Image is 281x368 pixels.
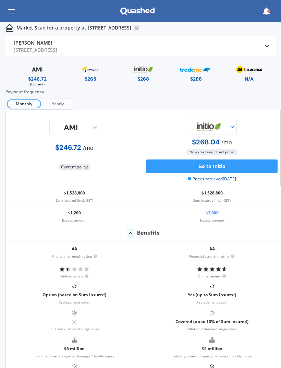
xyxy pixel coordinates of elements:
[16,24,131,31] p: Market Scan for a property at [STREET_ADDRESS]
[189,254,235,258] small: Financial strength rating
[52,254,97,258] small: Financial strength rating
[202,344,222,354] p: $2 million
[28,75,47,82] div: $246.72
[62,218,87,222] small: Excess amount
[245,75,254,82] div: N/A
[187,327,237,331] small: Inflation / demand surge cover
[83,144,94,152] span: / mo
[58,164,90,170] span: Current policy
[59,300,90,304] small: Replacement cover
[22,63,53,75] img: AMI-text-1.webp
[6,225,281,241] div: Benefits
[35,354,114,358] small: Liability cover - property damages / bodily injury
[64,188,85,198] p: $1,528,800
[30,82,45,86] div: (Current)
[137,75,149,82] div: $268
[190,75,202,82] div: $288
[72,284,77,289] img: Replacement cover
[5,88,281,95] div: Payment frequency
[42,290,106,300] p: Option (based on Sum Insured)
[175,317,248,327] p: Covered (up to 10% of Sum Insured)
[209,337,215,343] img: Liability cover - property damages / bodily injury
[193,198,231,202] small: Sum insured (incl. GST)
[14,39,115,46] div: [PERSON_NAME]
[72,310,77,316] img: Inflation / demand surge cover
[192,138,220,146] b: $268.04
[50,120,91,135] img: AMI
[74,63,106,75] img: Tower.webp
[56,198,93,202] small: Sum insured (incl. GST)
[72,244,77,254] p: AA
[188,119,229,134] img: Initio
[206,208,219,218] p: $2,000
[198,274,226,278] small: Online review
[60,274,89,278] small: Online review
[209,244,215,254] p: AA
[172,354,252,358] small: Liability cover - property damages / bodily injury
[85,75,96,82] div: $265
[221,139,232,146] span: / mo
[49,327,100,331] small: Inflation / demand surge cover
[180,63,212,75] img: Trademe.webp
[68,208,81,218] p: $1,200
[146,159,278,173] button: Go to Initio
[72,337,77,343] img: Liability cover - property damages / bodily injury
[201,188,223,198] p: $1,528,800
[14,46,115,54] div: [STREET_ADDRESS]
[200,218,224,222] small: Excess amount
[41,99,74,108] span: Yearly
[7,99,41,108] span: Monthly
[209,310,215,316] img: Inflation / demand surge cover
[188,290,236,300] p: Yes (up to Sum Insured)
[188,176,236,182] span: Prices retrieved [DATE]
[127,63,159,75] img: Initio.webp
[233,63,265,75] img: AA.webp
[5,24,14,32] img: home-and-contents.b802091223b8502ef2dd.svg
[64,344,85,354] p: $5 million
[210,284,215,289] img: Replacement cover
[196,300,228,304] small: Replacement cover
[186,149,238,155] span: No extra fees, direct price.
[55,143,81,152] b: $246.72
